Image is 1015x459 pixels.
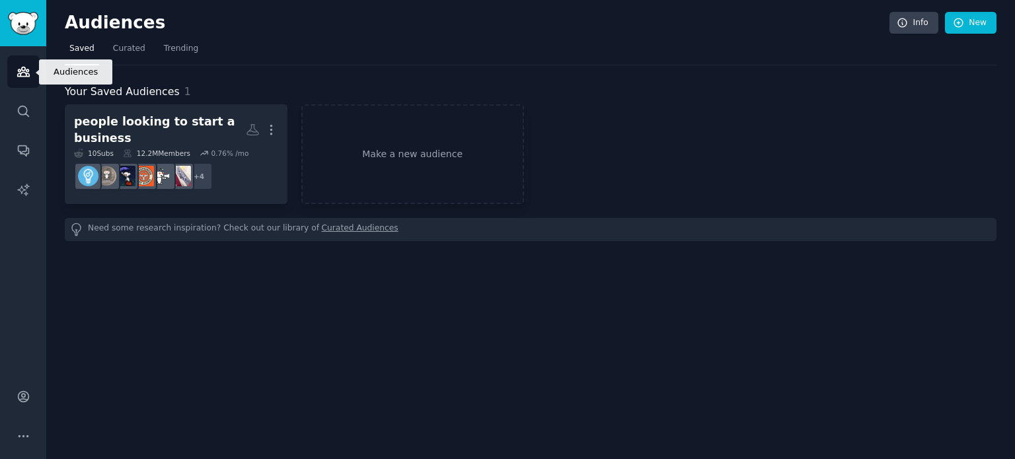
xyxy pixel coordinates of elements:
img: GummySearch logo [8,12,38,35]
a: Make a new audience [301,104,524,204]
img: freelance_forhire [152,166,172,186]
div: + 4 [185,162,213,190]
div: 0.76 % /mo [211,149,248,158]
img: EntrepreneurRideAlong [133,166,154,186]
a: New [945,12,996,34]
div: 10 Sub s [74,149,114,158]
span: 1 [184,85,191,98]
a: Curated Audiences [322,223,398,236]
img: byebyejob [115,166,135,186]
img: Entrepreneur [78,166,98,186]
a: Curated [108,38,150,65]
span: Your Saved Audiences [65,84,180,100]
img: IndiaInvestments [96,166,117,186]
a: people looking to start a business10Subs12.2MMembers0.76% /mo+4ukvisafreelance_forhireEntrepreneu... [65,104,287,204]
span: Trending [164,43,198,55]
div: people looking to start a business [74,114,246,146]
h2: Audiences [65,13,889,34]
div: 12.2M Members [123,149,190,158]
a: Info [889,12,938,34]
a: Saved [65,38,99,65]
span: Saved [69,43,94,55]
a: Trending [159,38,203,65]
div: Need some research inspiration? Check out our library of [65,218,996,241]
span: Curated [113,43,145,55]
img: ukvisa [170,166,191,186]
